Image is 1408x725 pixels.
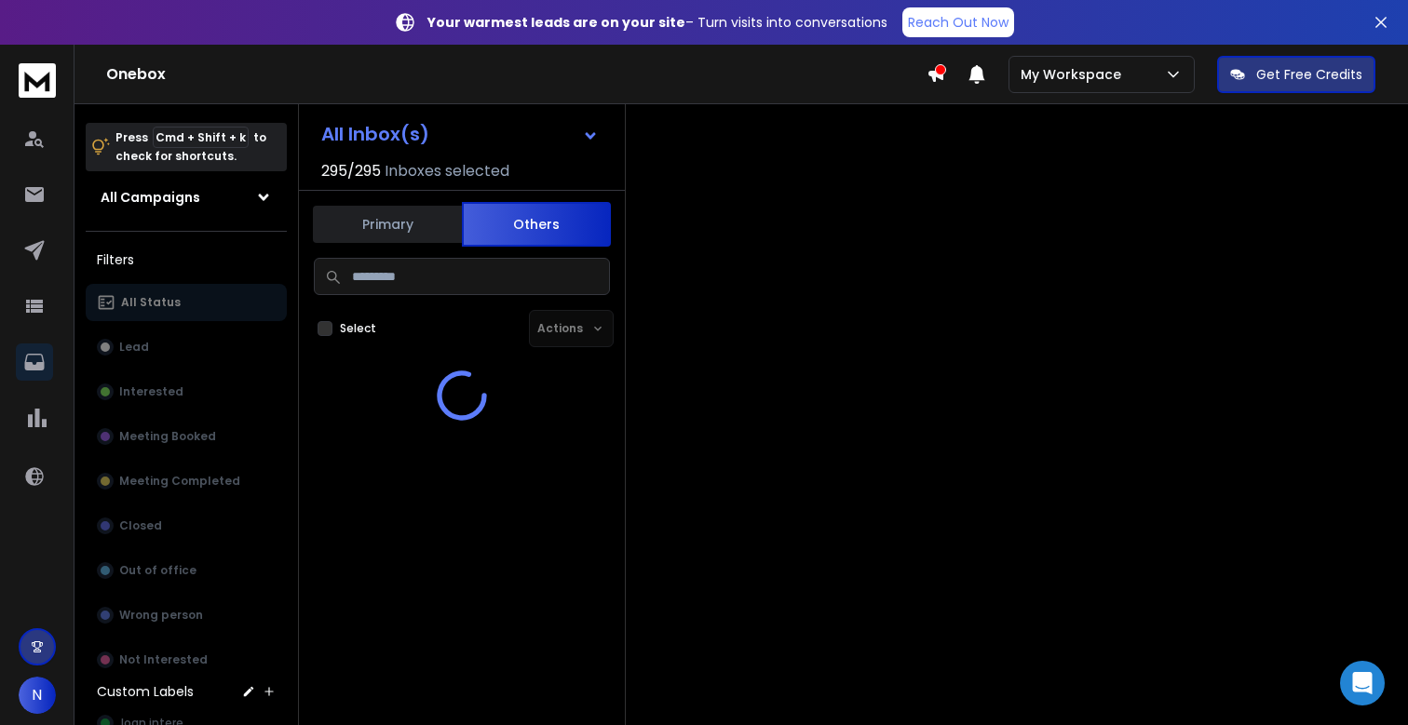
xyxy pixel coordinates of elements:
h1: All Inbox(s) [321,125,429,143]
p: Get Free Credits [1256,65,1362,84]
h3: Custom Labels [97,682,194,701]
button: All Inbox(s) [306,115,614,153]
div: Open Intercom Messenger [1340,661,1385,705]
p: Press to check for shortcuts. [115,128,266,166]
strong: Your warmest leads are on your site [427,13,685,32]
button: Primary [313,204,462,245]
button: All Campaigns [86,179,287,216]
p: Reach Out Now [908,13,1009,32]
p: – Turn visits into conversations [427,13,887,32]
h3: Filters [86,247,287,273]
button: Others [462,202,611,247]
h1: Onebox [106,63,927,86]
h1: All Campaigns [101,188,200,207]
span: Cmd + Shift + k [153,127,249,148]
label: Select [340,321,376,336]
p: My Workspace [1021,65,1129,84]
button: Get Free Credits [1217,56,1375,93]
img: logo [19,63,56,98]
button: N [19,677,56,714]
span: 295 / 295 [321,160,381,182]
a: Reach Out Now [902,7,1014,37]
h3: Inboxes selected [385,160,509,182]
